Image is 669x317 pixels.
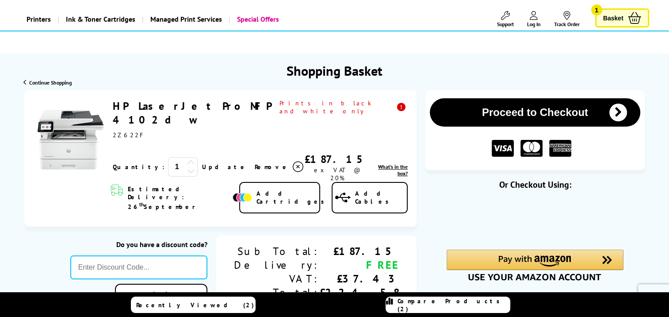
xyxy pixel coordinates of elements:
a: Ink & Toner Cartridges [57,8,142,31]
span: Recently Viewed (2) [136,301,254,309]
span: 2Z622F [113,131,146,139]
span: Quantity: [113,163,164,171]
span: What's in the box? [378,163,408,177]
a: Apply [115,284,207,305]
a: Compare Products (2) [386,297,510,313]
span: Remove [255,163,290,171]
span: Add Cables [355,189,407,205]
div: £224.58 [320,286,399,299]
a: Continue Shopping [23,79,72,86]
a: lnk_inthebox [370,163,408,177]
img: American Express [549,140,571,157]
div: £187.15 [305,152,370,166]
div: £187.15 [320,244,399,258]
span: ex VAT @ 20% [314,166,360,182]
div: Delivery: [234,258,320,272]
div: Or Checkout Using: [425,179,645,190]
span: Estimated Delivery: 26 September [128,185,230,211]
a: Basket 1 [595,8,649,27]
a: Update [202,163,248,171]
span: Log In [527,21,541,27]
span: Ink & Toner Cartridges [66,8,135,31]
div: Total: [234,286,320,299]
img: Add Cartridges [233,193,252,202]
span: Support [497,21,514,27]
h1: Shopping Basket [287,62,382,79]
div: Amazon Pay - Use your Amazon account [447,250,623,281]
sup: th [139,201,144,208]
input: Enter Discount Code... [70,255,207,279]
a: Special Offers [229,8,286,31]
a: HP LaserJet Pro MFP 4102dw [113,99,271,127]
span: Basket [603,12,623,24]
span: Prints in black and white only [279,99,408,115]
img: VISA [492,140,514,157]
div: VAT: [234,272,320,286]
a: Printers [20,8,57,31]
img: MASTER CARD [520,140,543,157]
span: Add Cartridges [256,189,329,205]
iframe: PayPal [447,205,623,235]
span: Continue Shopping [29,79,72,86]
a: Track Order [554,11,580,27]
span: Compare Products (2) [398,297,510,313]
div: Do you have a discount code? [70,240,207,249]
button: Proceed to Checkout [430,98,640,127]
a: Recently Viewed (2) [131,297,256,313]
div: FREE [320,258,399,272]
span: 1 [591,4,602,15]
a: Log In [527,11,541,27]
div: £37.43 [320,272,399,286]
a: Support [497,11,514,27]
div: Sub Total: [234,244,320,258]
a: Managed Print Services [142,8,229,31]
img: HP LaserJet Pro MFP 4102dw [38,106,104,173]
a: Delete item from your basket [255,160,305,174]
